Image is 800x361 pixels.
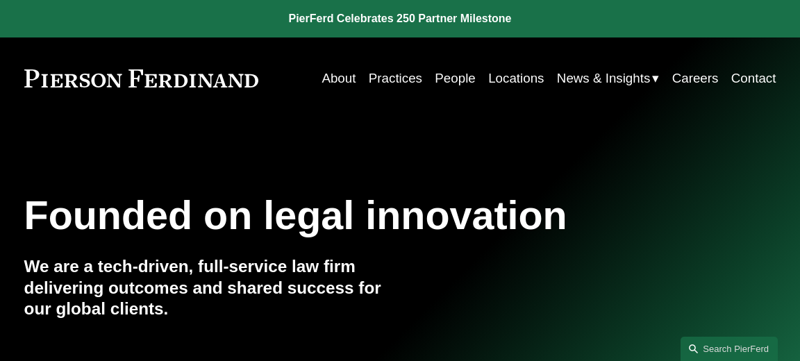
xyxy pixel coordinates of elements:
a: Search this site [681,337,778,361]
h1: Founded on legal innovation [24,193,651,239]
span: News & Insights [557,67,650,90]
h4: We are a tech-driven, full-service law firm delivering outcomes and shared success for our global... [24,256,400,320]
a: People [435,65,475,92]
a: Locations [488,65,544,92]
a: folder dropdown [557,65,659,92]
a: About [322,65,356,92]
a: Practices [369,65,422,92]
a: Careers [672,65,719,92]
a: Contact [731,65,776,92]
